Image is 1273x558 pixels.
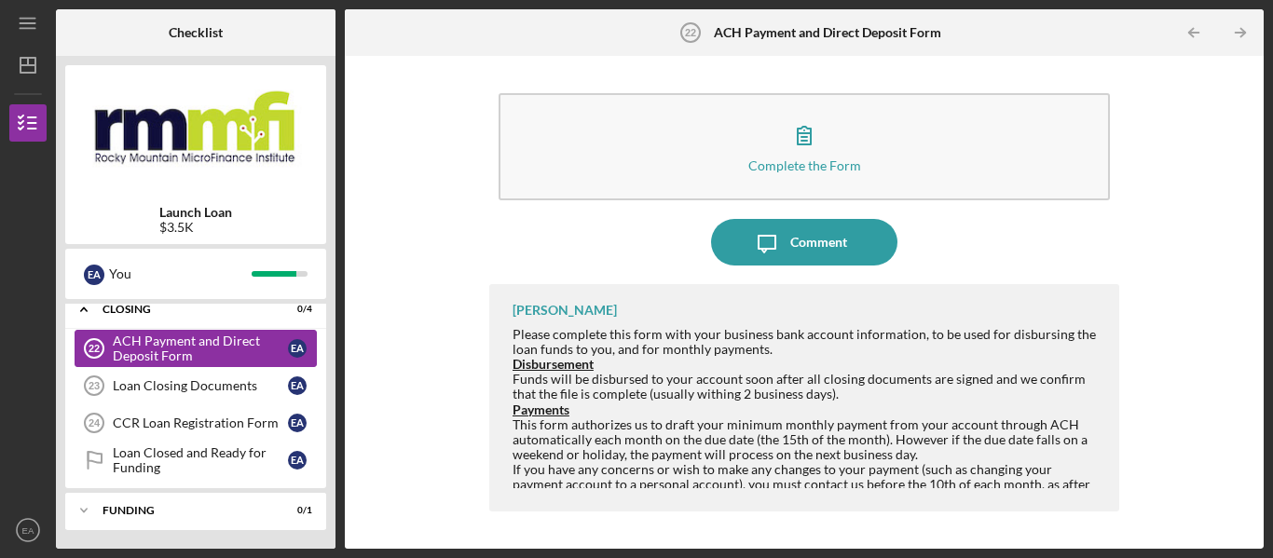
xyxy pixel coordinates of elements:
button: Complete the Form [499,93,1110,200]
div: You [109,258,252,290]
b: Launch Loan [159,205,232,220]
a: 22ACH Payment and Direct Deposit FormEA [75,330,317,367]
div: E A [288,376,307,395]
div: Please complete this form with your business bank account information, to be used for disbursing ... [513,327,1101,357]
div: Loan Closing Documents [113,378,288,393]
strong: Payments [513,401,569,417]
img: Product logo [65,75,326,186]
div: E A [84,265,104,285]
div: 0 / 4 [279,304,312,315]
a: Loan Closed and Ready for FundingEA [75,442,317,479]
div: CCR Loan Registration Form [113,415,288,430]
tspan: 22 [685,27,696,38]
tspan: 24 [89,417,101,429]
text: EA [22,525,34,536]
div: Loan Closed and Ready for Funding [113,445,288,475]
button: Comment [711,219,897,265]
div: Funding [103,505,266,516]
a: 24CCR Loan Registration FormEA [75,404,317,442]
div: If you have any concerns or wish to make any changes to your payment (such as changing your payme... [513,462,1101,507]
div: This form authorizes us to draft your minimum monthly payment from your account through ACH autom... [513,417,1101,462]
button: EA [9,511,47,549]
div: [PERSON_NAME] [513,303,617,318]
div: ACH Payment and Direct Deposit Form [113,333,288,363]
div: E A [288,339,307,358]
div: Comment [790,219,847,265]
tspan: 22 [89,343,100,354]
div: 0 / 1 [279,505,312,516]
div: Funds will be disbursed to your account soon after all closing documents are signed and we confir... [513,372,1101,401]
div: E A [288,414,307,432]
div: Closing [103,304,266,315]
div: Complete the Form [748,158,861,172]
div: E A [288,451,307,470]
a: 23Loan Closing DocumentsEA [75,367,317,404]
tspan: 23 [89,380,100,391]
strong: Disbursement [513,356,594,372]
div: $3.5K [159,220,232,235]
b: ACH Payment and Direct Deposit Form [714,25,941,40]
b: Checklist [169,25,223,40]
